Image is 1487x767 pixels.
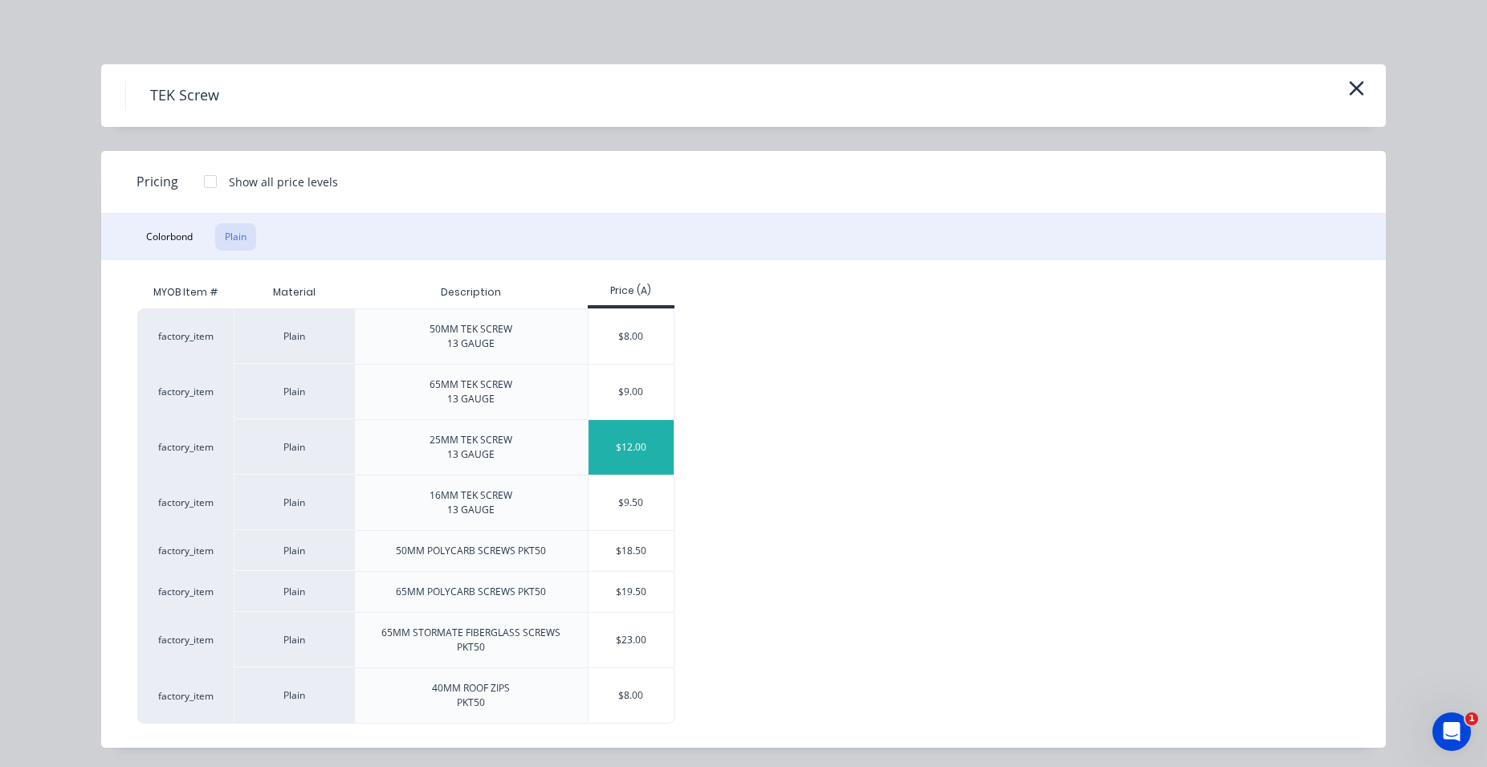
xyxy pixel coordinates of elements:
[589,420,674,475] div: $12.00
[234,276,354,308] div: Material
[430,433,512,462] div: 25MM TEK SCREW 13 GAUGE
[234,667,354,724] div: Plain
[430,377,512,406] div: 65MM TEK SCREW 13 GAUGE
[1465,712,1478,725] span: 1
[137,364,234,419] div: factory_item
[234,364,354,419] div: Plain
[137,276,234,308] div: MYOB Item #
[234,530,354,571] div: Plain
[396,585,546,599] div: 65MM POLYCARB SCREWS PKT50
[368,626,575,655] div: 65MM STORMATE FIBERGLASS SCREWS PKT50
[137,530,234,571] div: factory_item
[137,475,234,530] div: factory_item
[589,668,674,723] div: $8.00
[588,284,675,298] div: Price (A)
[589,365,674,419] div: $9.00
[215,223,256,251] button: Plain
[137,419,234,475] div: factory_item
[137,308,234,364] div: factory_item
[589,572,674,612] div: $19.50
[136,223,202,251] button: Colorbond
[234,612,354,667] div: Plain
[589,309,674,364] div: $8.00
[125,80,243,111] h4: TEK Screw
[229,173,338,190] div: Show all price levels
[589,531,674,571] div: $18.50
[432,681,510,710] div: 40MM ROOF ZIPS PKT50
[137,571,234,612] div: factory_item
[396,544,546,558] div: 50MM POLYCARB SCREWS PKT50
[428,272,514,312] div: Description
[137,612,234,667] div: factory_item
[137,667,234,724] div: factory_item
[1432,712,1471,751] iframe: Intercom live chat
[430,322,512,351] div: 50MM TEK SCREW 13 GAUGE
[589,475,674,530] div: $9.50
[136,172,178,191] span: Pricing
[430,488,512,517] div: 16MM TEK SCREW 13 GAUGE
[234,571,354,612] div: Plain
[234,419,354,475] div: Plain
[234,308,354,364] div: Plain
[589,613,674,667] div: $23.00
[234,475,354,530] div: Plain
